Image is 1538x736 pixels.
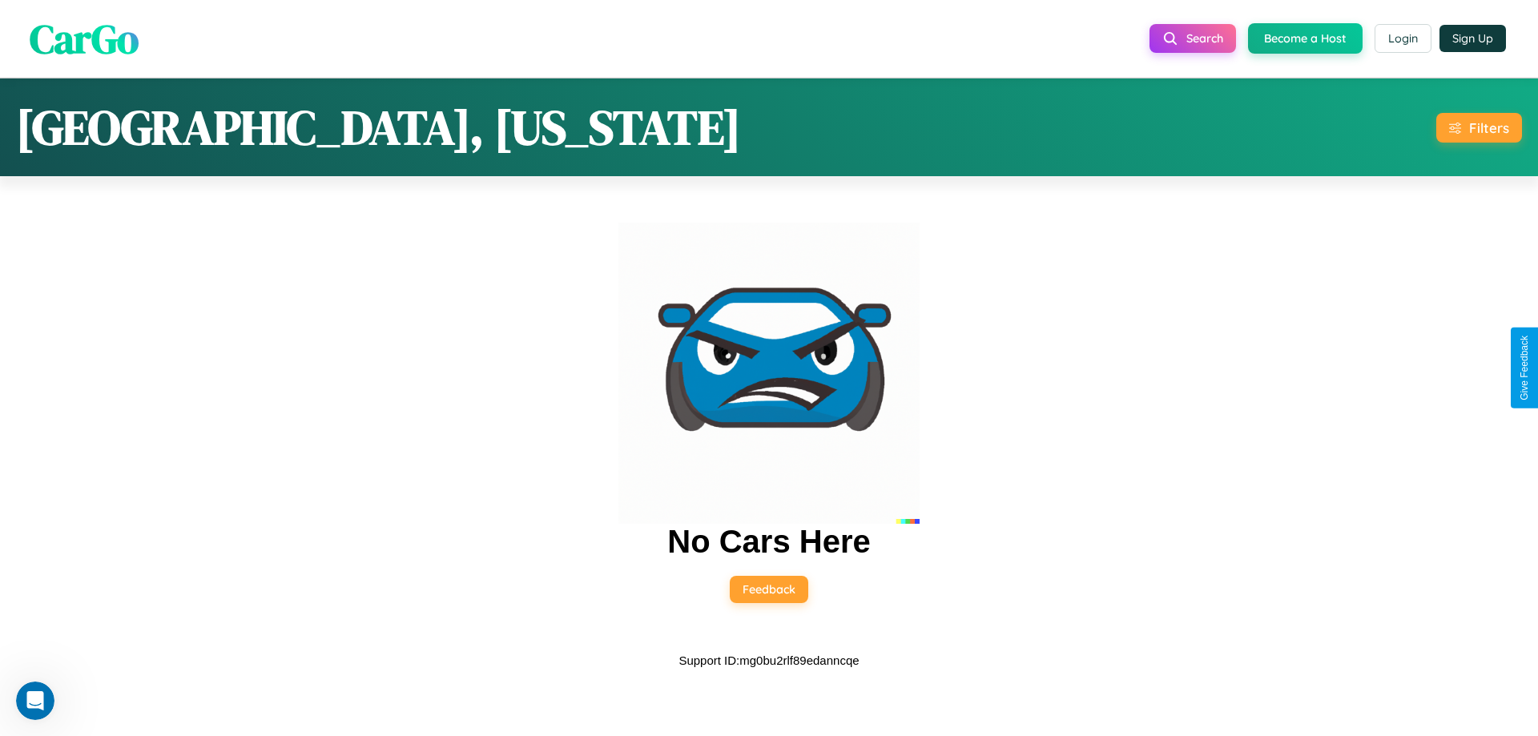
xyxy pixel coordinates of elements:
button: Sign Up [1439,25,1506,52]
button: Filters [1436,113,1522,143]
div: Give Feedback [1519,336,1530,400]
img: car [618,223,920,524]
div: Filters [1469,119,1509,136]
h2: No Cars Here [667,524,870,560]
button: Become a Host [1248,23,1363,54]
h1: [GEOGRAPHIC_DATA], [US_STATE] [16,95,741,160]
button: Login [1375,24,1431,53]
iframe: Intercom live chat [16,682,54,720]
button: Search [1149,24,1236,53]
span: CarGo [30,10,139,66]
span: Search [1186,31,1223,46]
p: Support ID: mg0bu2rlf89edanncqe [678,650,859,671]
button: Feedback [730,576,808,603]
